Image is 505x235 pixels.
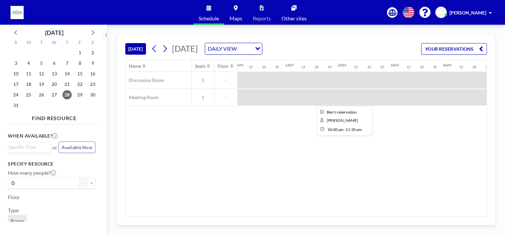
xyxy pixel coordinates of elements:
[472,65,476,69] div: 30
[486,65,490,69] div: 45
[62,69,72,78] span: Thursday, August 14, 2025
[10,39,22,47] div: S
[88,90,97,99] span: Saturday, August 30, 2025
[253,16,271,21] span: Reports
[420,65,424,69] div: 30
[45,28,63,37] div: [DATE]
[75,69,84,78] span: Friday, August 15, 2025
[195,63,205,69] div: Seats
[443,63,451,67] div: 4AM
[37,69,46,78] span: Tuesday, August 12, 2025
[11,59,20,68] span: Sunday, August 3, 2025
[48,39,61,47] div: W
[449,10,486,15] span: [PERSON_NAME]
[62,80,72,89] span: Thursday, August 21, 2025
[75,48,84,57] span: Friday, August 1, 2025
[327,118,358,123] span: Ben Toh
[11,69,20,78] span: Sunday, August 10, 2025
[172,43,198,53] span: [DATE]
[37,90,46,99] span: Tuesday, August 26, 2025
[338,63,346,67] div: 2AM
[8,207,19,214] label: Type
[125,43,146,55] button: [DATE]
[367,65,371,69] div: 30
[354,65,358,69] div: 15
[438,10,445,15] span: MC
[37,59,46,68] span: Tuesday, August 5, 2025
[75,90,84,99] span: Friday, August 29, 2025
[275,65,279,69] div: 45
[199,16,219,21] span: Schedule
[22,39,35,47] div: M
[239,44,251,53] input: Search for option
[11,90,20,99] span: Sunday, August 24, 2025
[50,69,59,78] span: Wednesday, August 13, 2025
[229,16,242,21] span: Maps
[87,177,95,189] button: +
[433,65,437,69] div: 45
[315,65,319,69] div: 30
[262,65,266,69] div: 30
[8,161,95,167] h3: Specify resource
[281,16,307,21] span: Other sites
[301,65,305,69] div: 15
[421,43,487,55] button: YOUR RESERVATIONS
[24,59,33,68] span: Monday, August 4, 2025
[62,59,72,68] span: Thursday, August 7, 2025
[11,218,24,224] span: Room
[35,39,48,47] div: T
[60,39,73,47] div: T
[24,80,33,89] span: Monday, August 18, 2025
[75,80,84,89] span: Friday, August 22, 2025
[206,44,238,53] span: DAILY VIEW
[192,94,214,100] span: 1
[285,63,294,67] div: 1AM
[407,65,411,69] div: 15
[249,65,253,69] div: 15
[126,77,164,83] span: Discussion Room
[86,39,99,47] div: S
[327,110,357,115] span: Ben's reservation
[88,69,97,78] span: Saturday, August 16, 2025
[214,94,237,100] span: -
[205,43,262,54] div: Search for option
[62,90,72,99] span: Thursday, August 28, 2025
[459,65,463,69] div: 15
[11,6,24,19] img: organization-logo
[8,112,101,121] h4: FIND RESOURCE
[50,90,59,99] span: Wednesday, August 27, 2025
[80,177,87,189] button: -
[11,101,20,110] span: Sunday, August 31, 2025
[24,90,33,99] span: Monday, August 25, 2025
[346,127,362,132] span: 11:30 AM
[73,39,86,47] div: F
[380,65,384,69] div: 45
[129,63,141,69] div: Name
[11,80,20,89] span: Sunday, August 17, 2025
[218,63,229,69] div: Floor
[344,127,346,132] span: -
[52,144,57,151] span: or
[328,65,332,69] div: 45
[61,144,92,150] span: Available Now
[88,48,97,57] span: Saturday, August 2, 2025
[8,170,56,176] label: How many people?
[232,63,243,67] div: 12AM
[59,142,95,153] button: Available Now
[37,80,46,89] span: Tuesday, August 19, 2025
[50,59,59,68] span: Wednesday, August 6, 2025
[214,77,237,83] span: -
[88,80,97,89] span: Saturday, August 23, 2025
[88,59,97,68] span: Saturday, August 9, 2025
[24,69,33,78] span: Monday, August 11, 2025
[75,59,84,68] span: Friday, August 8, 2025
[9,144,47,151] input: Search for option
[192,77,214,83] span: 1
[50,80,59,89] span: Wednesday, August 20, 2025
[390,63,399,67] div: 3AM
[126,94,159,100] span: Meeting Room
[8,194,20,200] label: Floor
[8,142,51,152] div: Search for option
[327,127,344,132] span: 10:00 AM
